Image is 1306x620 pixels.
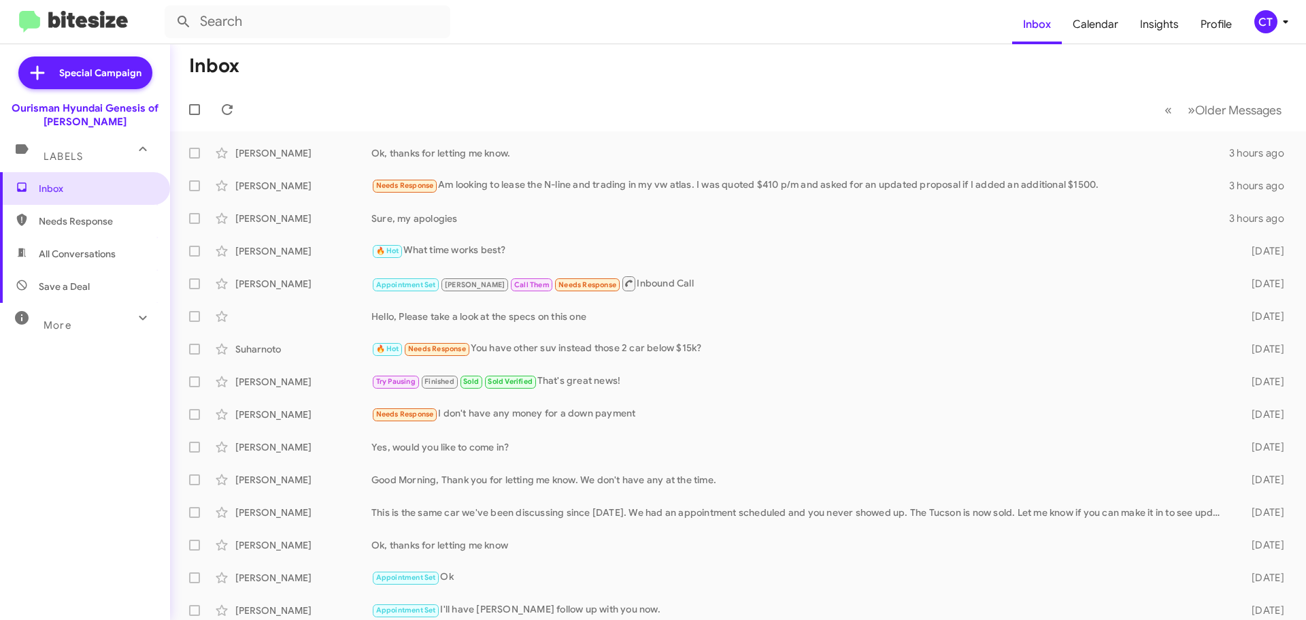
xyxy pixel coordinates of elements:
span: Finished [424,377,454,386]
div: [PERSON_NAME] [235,571,371,585]
div: [DATE] [1230,408,1295,421]
span: Try Pausing [376,377,416,386]
div: Yes, would you like to come in? [371,440,1230,454]
div: [DATE] [1230,440,1295,454]
span: Special Campaign [59,66,141,80]
div: [DATE] [1230,473,1295,487]
span: Needs Response [376,181,434,190]
h1: Inbox [189,55,239,77]
a: Insights [1129,5,1190,44]
div: [DATE] [1230,604,1295,617]
div: Ok [371,570,1230,585]
span: Needs Response [376,410,434,419]
span: Needs Response [558,280,616,289]
div: Inbound Call [371,275,1230,292]
div: Suharnoto [235,342,371,356]
span: [PERSON_NAME] [445,280,505,289]
div: [DATE] [1230,310,1295,323]
span: Inbox [39,182,154,195]
div: This is the same car we've been discussing since [DATE]. We had an appointment scheduled and you ... [371,506,1230,519]
span: All Conversations [39,247,116,261]
div: [PERSON_NAME] [235,179,371,193]
div: CT [1254,10,1277,33]
span: 🔥 Hot [376,246,399,255]
span: Older Messages [1195,103,1282,118]
div: [PERSON_NAME] [235,244,371,258]
button: Next [1179,96,1290,124]
a: Inbox [1012,5,1062,44]
div: [PERSON_NAME] [235,408,371,421]
span: Appointment Set [376,606,436,615]
button: Previous [1156,96,1180,124]
span: » [1188,101,1195,118]
a: Special Campaign [18,56,152,89]
div: [DATE] [1230,571,1295,585]
div: Good Morning, Thank you for letting me know. We don't have any at the time. [371,473,1230,487]
span: Appointment Set [376,573,436,582]
span: Needs Response [39,214,154,228]
span: Needs Response [408,344,466,353]
div: [PERSON_NAME] [235,538,371,552]
span: Sold [463,377,479,386]
div: [PERSON_NAME] [235,440,371,454]
div: 3 hours ago [1229,212,1295,225]
div: [DATE] [1230,244,1295,258]
div: [PERSON_NAME] [235,506,371,519]
div: Sure, my apologies [371,212,1229,225]
div: [PERSON_NAME] [235,375,371,389]
span: 🔥 Hot [376,344,399,353]
div: I don't have any money for a down payment [371,406,1230,422]
div: Am looking to lease the N-line and trading in my vw atlas. I was quoted $410 p/m and asked for an... [371,178,1229,193]
div: Ok, thanks for letting me know. [371,146,1229,160]
div: Ok, thanks for letting me know [371,538,1230,552]
span: More [44,319,71,331]
span: « [1165,101,1172,118]
input: Search [165,5,450,38]
div: [DATE] [1230,277,1295,291]
div: That's great news! [371,374,1230,389]
div: [DATE] [1230,506,1295,519]
div: [PERSON_NAME] [235,604,371,617]
nav: Page navigation example [1157,96,1290,124]
div: [PERSON_NAME] [235,146,371,160]
div: [PERSON_NAME] [235,473,371,487]
div: I'll have [PERSON_NAME] follow up with you now. [371,602,1230,618]
div: 3 hours ago [1229,146,1295,160]
div: [PERSON_NAME] [235,277,371,291]
div: [DATE] [1230,375,1295,389]
a: Calendar [1062,5,1129,44]
span: Appointment Set [376,280,436,289]
a: Profile [1190,5,1243,44]
span: Sold Verified [488,377,533,386]
div: What time works best? [371,243,1230,259]
span: Labels [44,150,83,163]
button: CT [1243,10,1291,33]
div: [DATE] [1230,342,1295,356]
div: [PERSON_NAME] [235,212,371,225]
div: Hello, Please take a look at the specs on this one [371,310,1230,323]
div: 3 hours ago [1229,179,1295,193]
div: You have other suv instead those 2 car below $15k? [371,341,1230,357]
span: Call Them [514,280,550,289]
div: [DATE] [1230,538,1295,552]
span: Save a Deal [39,280,90,293]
